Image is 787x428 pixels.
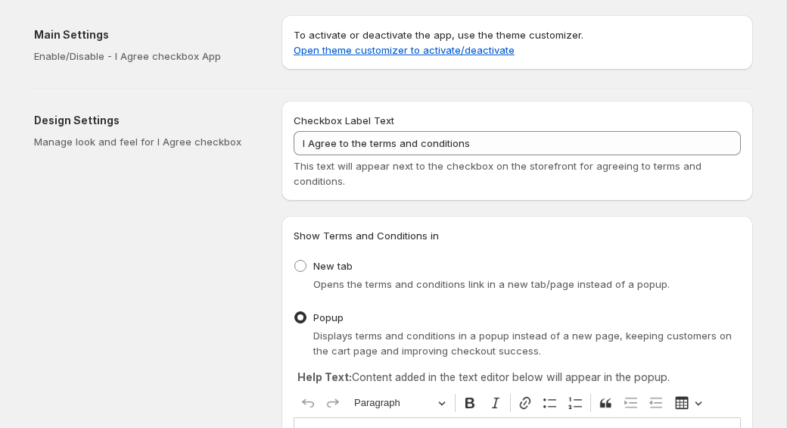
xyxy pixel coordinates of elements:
h2: Main Settings [34,27,257,42]
span: Checkbox Label Text [294,114,394,127]
strong: Help Text: [297,370,352,383]
button: Paragraph, Heading [347,392,452,415]
span: New tab [313,260,353,272]
p: Content added in the text editor below will appear in the popup. [297,370,737,385]
p: Manage look and feel for I Agree checkbox [34,134,257,149]
span: Paragraph [354,394,433,412]
span: Displays terms and conditions in a popup instead of a new page, keeping customers on the cart pag... [313,330,732,357]
span: This text will appear next to the checkbox on the storefront for agreeing to terms and conditions. [294,160,701,187]
div: Editor toolbar [294,389,741,417]
span: Popup [313,311,344,323]
p: Enable/Disable - I Agree checkbox App [34,48,257,64]
h2: Design Settings [34,113,257,128]
span: Show Terms and Conditions in [294,230,439,242]
p: To activate or deactivate the app, use the theme customizer. [294,27,741,58]
span: Opens the terms and conditions link in a new tab/page instead of a popup. [313,278,670,290]
a: Open theme customizer to activate/deactivate [294,44,515,56]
